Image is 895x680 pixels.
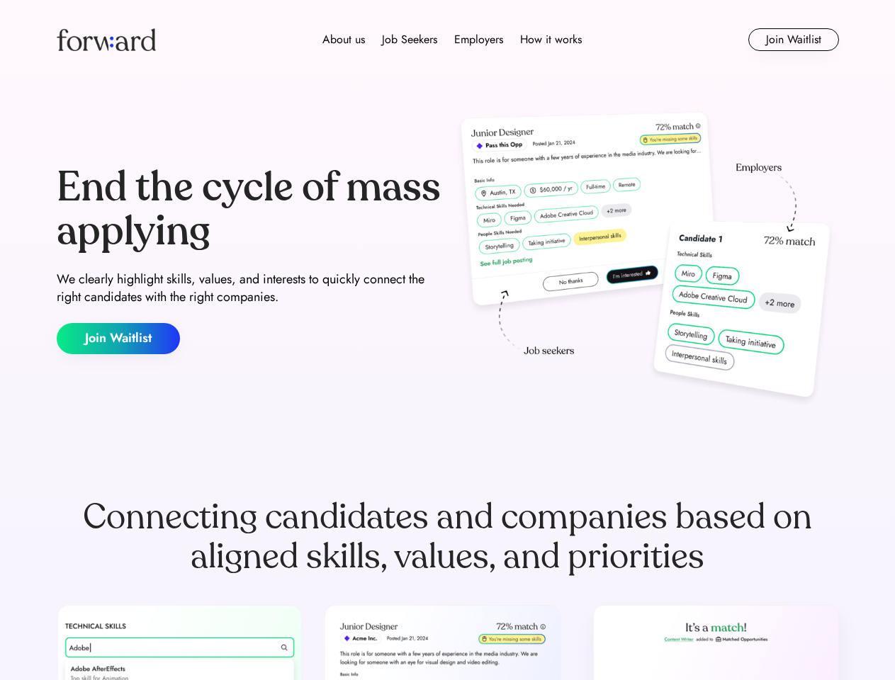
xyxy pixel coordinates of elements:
button: Join Waitlist [748,28,839,51]
div: Job Seekers [382,31,437,48]
button: Join Waitlist [57,323,180,354]
div: About us [322,31,365,48]
img: Forward logo [57,28,156,51]
div: We clearly highlight skills, values, and interests to quickly connect the right candidates with t... [57,271,442,306]
div: Employers [454,31,503,48]
div: End the cycle of mass applying [57,166,442,253]
div: How it works [520,31,582,48]
div: Connecting candidates and companies based on aligned skills, values, and priorities [57,497,839,577]
img: hero-image.png [454,108,839,412]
